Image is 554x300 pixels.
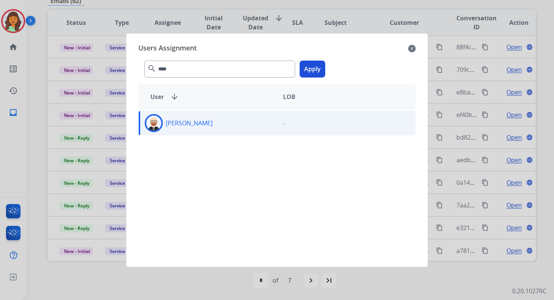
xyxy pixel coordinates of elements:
mat-icon: close [408,44,416,53]
mat-icon: search [147,64,156,73]
mat-icon: arrow_downward [170,92,179,101]
span: LOB [283,92,295,101]
p: [PERSON_NAME] [166,119,213,128]
p: - [283,119,285,128]
div: User [144,92,277,101]
button: Apply [300,61,325,78]
span: Users Assignment [138,43,197,55]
